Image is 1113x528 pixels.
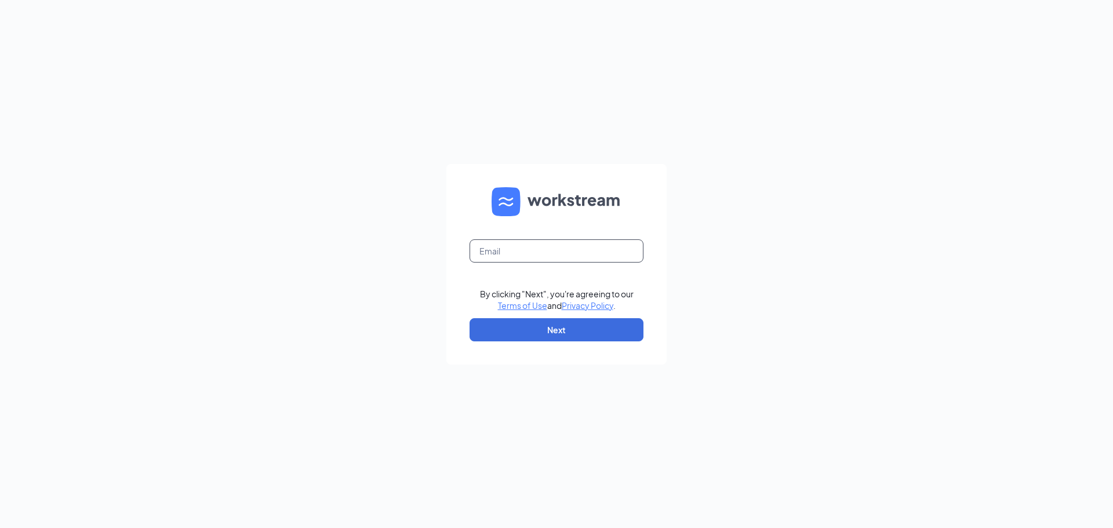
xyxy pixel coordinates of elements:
[562,300,613,311] a: Privacy Policy
[470,318,643,341] button: Next
[480,288,634,311] div: By clicking "Next", you're agreeing to our and .
[498,300,547,311] a: Terms of Use
[492,187,621,216] img: WS logo and Workstream text
[470,239,643,263] input: Email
